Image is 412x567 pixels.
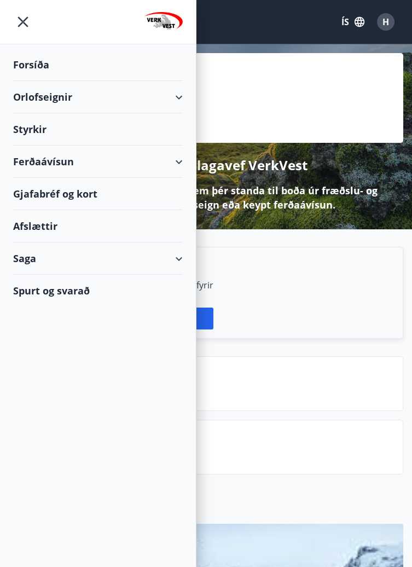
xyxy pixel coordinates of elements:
[335,12,370,32] button: ÍS
[382,16,389,28] span: H
[13,146,183,178] div: Ferðaávísun
[13,49,183,81] div: Forsíða
[13,178,183,210] div: Gjafabréf og kort
[13,81,183,113] div: Orlofseignir
[13,12,33,32] button: menu
[144,12,183,34] img: union_logo
[105,156,307,175] p: Velkomin á Félagavef VerkVest
[26,183,386,212] p: Hér getur þú sótt um þá styrki sem þér standa til boða úr fræðslu- og sjúkrasjóði, bókað orlofsei...
[13,210,183,242] div: Afslættir
[13,275,183,306] div: Spurt og svarað
[13,242,183,275] div: Saga
[373,9,399,35] button: H
[13,113,183,146] div: Styrkir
